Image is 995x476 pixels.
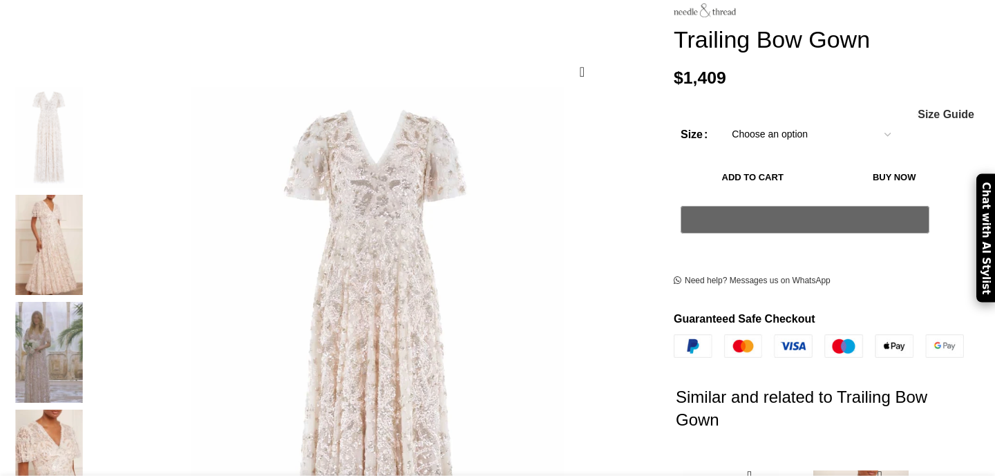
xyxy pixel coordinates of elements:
[917,109,974,120] a: Size Guide
[681,126,708,144] label: Size
[676,358,966,459] h2: Similar and related to Trailing Bow Gown
[7,302,91,403] img: Needle and Thread dresses
[7,195,91,296] img: Needle and Thread
[681,163,824,192] button: Add to cart
[681,206,929,234] button: Pay with GPay
[674,334,964,358] img: guaranteed-safe-checkout-bordered.j
[674,313,815,325] strong: Guaranteed Safe Checkout
[831,163,957,192] button: Buy now
[674,276,831,287] a: Need help? Messages us on WhatsApp
[674,68,726,87] bdi: 1,409
[7,87,91,188] img: Needle and Thread clothing
[674,26,985,54] h1: Trailing Bow Gown
[678,241,932,242] iframe: Secure payment input frame
[674,3,736,17] img: Needle and Thread
[674,68,683,87] span: $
